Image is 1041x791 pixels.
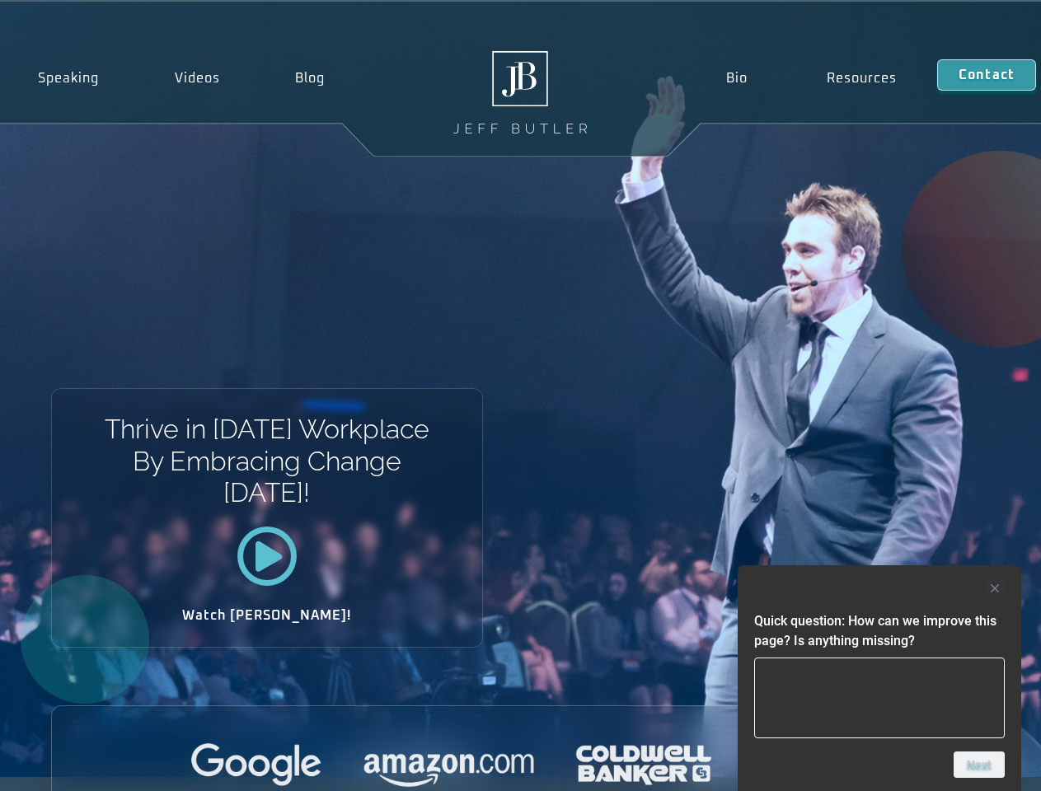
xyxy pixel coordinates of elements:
[754,611,1005,651] h2: Quick question: How can we improve this page? Is anything missing?
[754,658,1005,738] textarea: Quick question: How can we improve this page? Is anything missing?
[686,59,787,97] a: Bio
[103,414,430,508] h1: Thrive in [DATE] Workplace By Embracing Change [DATE]!
[754,578,1005,778] div: Quick question: How can we improve this page? Is anything missing?
[257,59,363,97] a: Blog
[787,59,937,97] a: Resources
[959,68,1015,82] span: Contact
[937,59,1036,91] a: Contact
[110,609,424,622] h2: Watch [PERSON_NAME]!
[137,59,258,97] a: Videos
[985,578,1005,598] button: Hide survey
[954,751,1005,778] button: Next question
[686,59,936,97] nav: Menu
